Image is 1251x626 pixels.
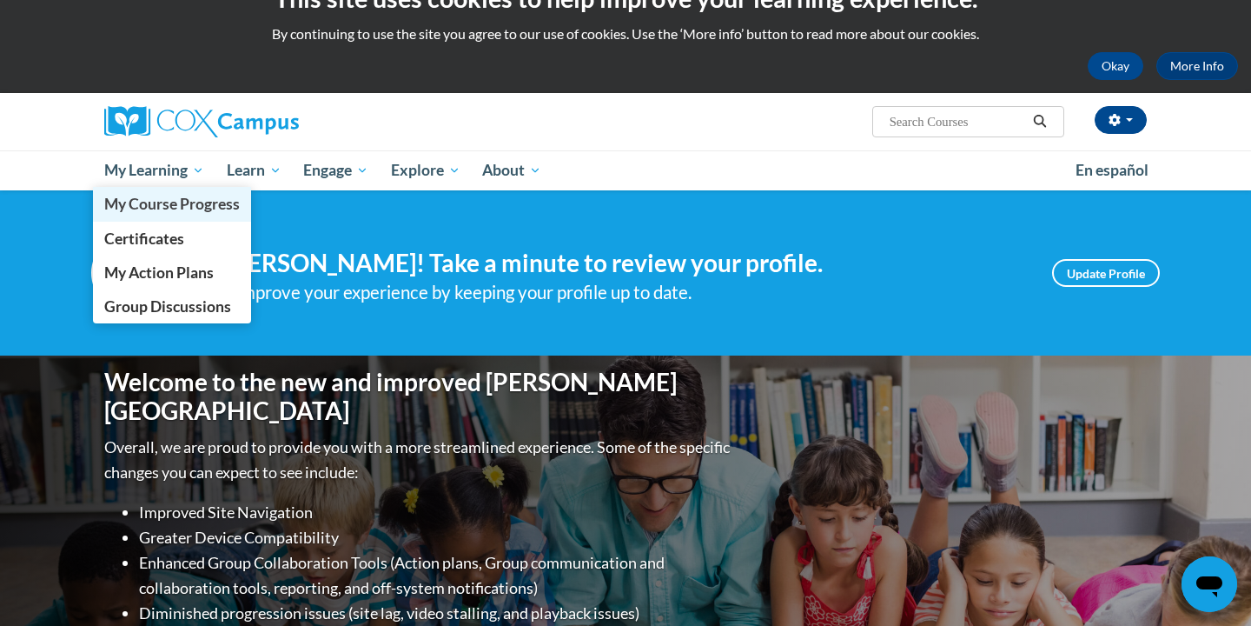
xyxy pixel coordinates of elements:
[1088,52,1143,80] button: Okay
[93,256,251,290] a: My Action Plans
[380,150,472,190] a: Explore
[93,290,251,323] a: Group Discussions
[303,160,368,181] span: Engage
[13,24,1238,43] p: By continuing to use the site you agree to our use of cookies. Use the ‘More info’ button to read...
[139,525,734,550] li: Greater Device Compatibility
[139,500,734,525] li: Improved Site Navigation
[195,278,1026,307] div: Help improve your experience by keeping your profile up to date.
[93,222,251,256] a: Certificates
[93,187,251,221] a: My Course Progress
[1076,161,1148,179] span: En español
[1095,106,1147,134] button: Account Settings
[215,150,293,190] a: Learn
[104,195,240,213] span: My Course Progress
[104,263,214,282] span: My Action Plans
[195,249,1026,278] h4: Hi [PERSON_NAME]! Take a minute to review your profile.
[888,111,1027,132] input: Search Courses
[1181,556,1237,612] iframe: Button to launch messaging window
[139,550,734,601] li: Enhanced Group Collaboration Tools (Action plans, Group communication and collaboration tools, re...
[1052,259,1160,287] a: Update Profile
[93,150,215,190] a: My Learning
[78,150,1173,190] div: Main menu
[391,160,460,181] span: Explore
[472,150,553,190] a: About
[482,160,541,181] span: About
[104,230,184,248] span: Certificates
[104,368,734,426] h1: Welcome to the new and improved [PERSON_NAME][GEOGRAPHIC_DATA]
[104,106,299,137] img: Cox Campus
[104,435,734,485] p: Overall, we are proud to provide you with a more streamlined experience. Some of the specific cha...
[139,601,734,626] li: Diminished progression issues (site lag, video stalling, and playback issues)
[1064,152,1160,189] a: En español
[227,160,281,181] span: Learn
[104,160,204,181] span: My Learning
[104,106,434,137] a: Cox Campus
[91,234,169,312] img: Profile Image
[1027,111,1053,132] button: Search
[292,150,380,190] a: Engage
[104,297,231,316] span: Group Discussions
[1156,52,1238,80] a: More Info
